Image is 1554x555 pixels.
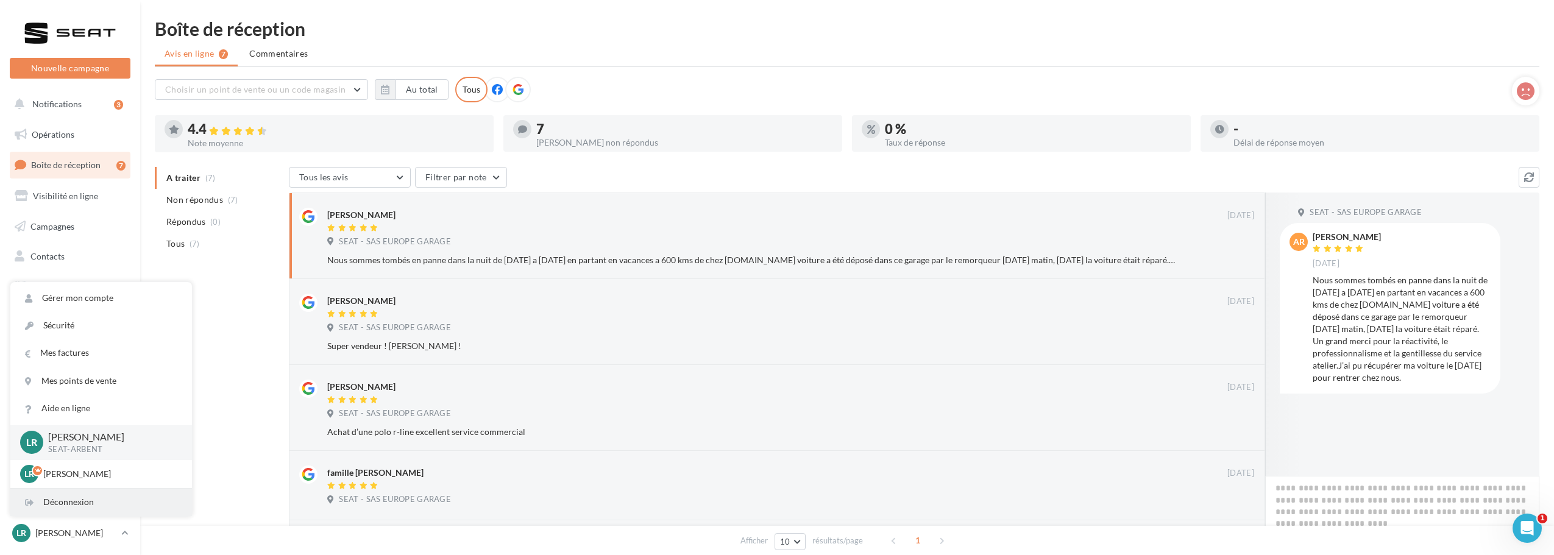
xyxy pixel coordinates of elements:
[455,77,488,102] div: Tous
[339,494,451,505] span: SEAT - SAS EUROPE GARAGE
[26,436,37,450] span: LR
[32,129,74,140] span: Opérations
[10,339,192,367] a: Mes factures
[327,426,1175,438] div: Achat d’une polo r-line excellent service commercial
[415,167,507,188] button: Filtrer par note
[536,122,832,136] div: 7
[1313,274,1491,384] div: Nous sommes tombés en panne dans la nuit de [DATE] a [DATE] en partant en vacances a 600 kms de c...
[30,251,65,261] span: Contacts
[10,58,130,79] button: Nouvelle campagne
[24,468,34,480] span: LR
[1233,138,1530,147] div: Délai de réponse moyen
[1538,514,1547,523] span: 1
[339,408,451,419] span: SEAT - SAS EUROPE GARAGE
[1227,468,1254,479] span: [DATE]
[1227,382,1254,393] span: [DATE]
[7,91,128,117] button: Notifications 3
[1513,514,1542,543] iframe: Intercom live chat
[188,122,484,136] div: 4.4
[908,531,928,550] span: 1
[7,274,133,300] a: Médiathèque
[188,139,484,147] div: Note moyenne
[249,48,308,60] span: Commentaires
[210,217,221,227] span: (0)
[780,537,790,546] span: 10
[327,381,396,393] div: [PERSON_NAME]
[375,79,449,100] button: Au total
[7,122,133,147] a: Opérations
[885,138,1181,147] div: Taux de réponse
[1313,233,1381,241] div: [PERSON_NAME]
[30,221,74,231] span: Campagnes
[43,468,177,480] p: [PERSON_NAME]
[7,183,133,209] a: Visibilité en ligne
[48,430,172,444] p: [PERSON_NAME]
[190,239,200,249] span: (7)
[166,194,223,206] span: Non répondus
[289,167,411,188] button: Tous les avis
[1233,122,1530,136] div: -
[35,527,116,539] p: [PERSON_NAME]
[7,305,133,330] a: Calendrier
[166,216,206,228] span: Répondus
[10,285,192,312] a: Gérer mon compte
[339,322,451,333] span: SEAT - SAS EUROPE GARAGE
[166,238,185,250] span: Tous
[165,84,346,94] span: Choisir un point de vente ou un code magasin
[116,161,126,171] div: 7
[339,236,451,247] span: SEAT - SAS EUROPE GARAGE
[48,444,172,455] p: SEAT-ARBENT
[16,527,26,539] span: LR
[7,152,133,178] a: Boîte de réception7
[396,79,449,100] button: Au total
[33,191,98,201] span: Visibilité en ligne
[327,467,424,479] div: famille [PERSON_NAME]
[7,334,133,370] a: PLV et print personnalisable
[114,100,123,110] div: 3
[7,375,133,411] a: Campagnes DataOnDemand
[1227,210,1254,221] span: [DATE]
[155,19,1539,38] div: Boîte de réception
[10,367,192,395] a: Mes points de vente
[10,395,192,422] a: Aide en ligne
[10,521,130,545] a: LR [PERSON_NAME]
[327,340,1175,352] div: Super vendeur ! [PERSON_NAME] !
[327,209,396,221] div: [PERSON_NAME]
[775,533,806,550] button: 10
[10,312,192,339] a: Sécurité
[327,254,1175,266] div: Nous sommes tombés en panne dans la nuit de [DATE] a [DATE] en partant en vacances a 600 kms de c...
[1313,258,1339,269] span: [DATE]
[31,160,101,170] span: Boîte de réception
[10,489,192,516] div: Déconnexion
[7,244,133,269] a: Contacts
[1293,236,1305,248] span: AR
[155,79,368,100] button: Choisir un point de vente ou un code magasin
[1310,207,1422,218] span: SEAT - SAS EUROPE GARAGE
[228,195,238,205] span: (7)
[327,295,396,307] div: [PERSON_NAME]
[812,535,863,546] span: résultats/page
[740,535,768,546] span: Afficher
[299,172,349,182] span: Tous les avis
[32,99,82,109] span: Notifications
[1227,296,1254,307] span: [DATE]
[885,122,1181,136] div: 0 %
[536,138,832,147] div: [PERSON_NAME] non répondus
[7,214,133,239] a: Campagnes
